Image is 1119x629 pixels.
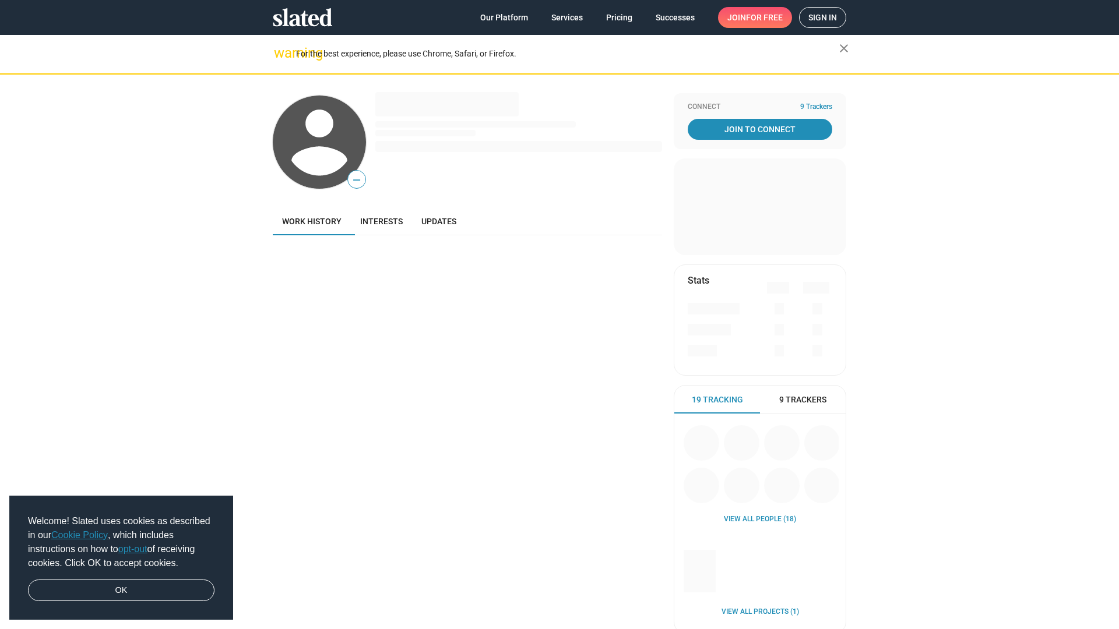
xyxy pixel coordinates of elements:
div: Connect [688,103,832,112]
a: Interests [351,207,412,235]
span: Pricing [606,7,632,28]
span: Welcome! Slated uses cookies as described in our , which includes instructions on how to of recei... [28,514,214,570]
div: cookieconsent [9,496,233,620]
mat-icon: close [837,41,851,55]
a: opt-out [118,544,147,554]
span: Join To Connect [690,119,830,140]
span: — [348,172,365,188]
a: Joinfor free [718,7,792,28]
a: Successes [646,7,704,28]
span: for free [746,7,783,28]
a: Cookie Policy [51,530,108,540]
span: Our Platform [480,7,528,28]
span: Work history [282,217,342,226]
mat-card-title: Stats [688,274,709,287]
span: Updates [421,217,456,226]
a: Pricing [597,7,642,28]
a: dismiss cookie message [28,579,214,602]
a: Updates [412,207,466,235]
span: 9 Trackers [779,394,826,405]
span: Sign in [808,8,837,27]
a: View all People (18) [724,515,796,524]
span: Join [727,7,783,28]
span: Services [551,7,583,28]
a: Work history [273,207,351,235]
span: Interests [360,217,403,226]
span: 19 Tracking [692,394,743,405]
a: Our Platform [471,7,537,28]
mat-icon: warning [274,46,288,60]
a: Services [542,7,592,28]
span: 9 Trackers [800,103,832,112]
div: For the best experience, please use Chrome, Safari, or Firefox. [296,46,839,62]
a: Sign in [799,7,846,28]
a: View all Projects (1) [722,607,799,617]
a: Join To Connect [688,119,832,140]
span: Successes [656,7,695,28]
